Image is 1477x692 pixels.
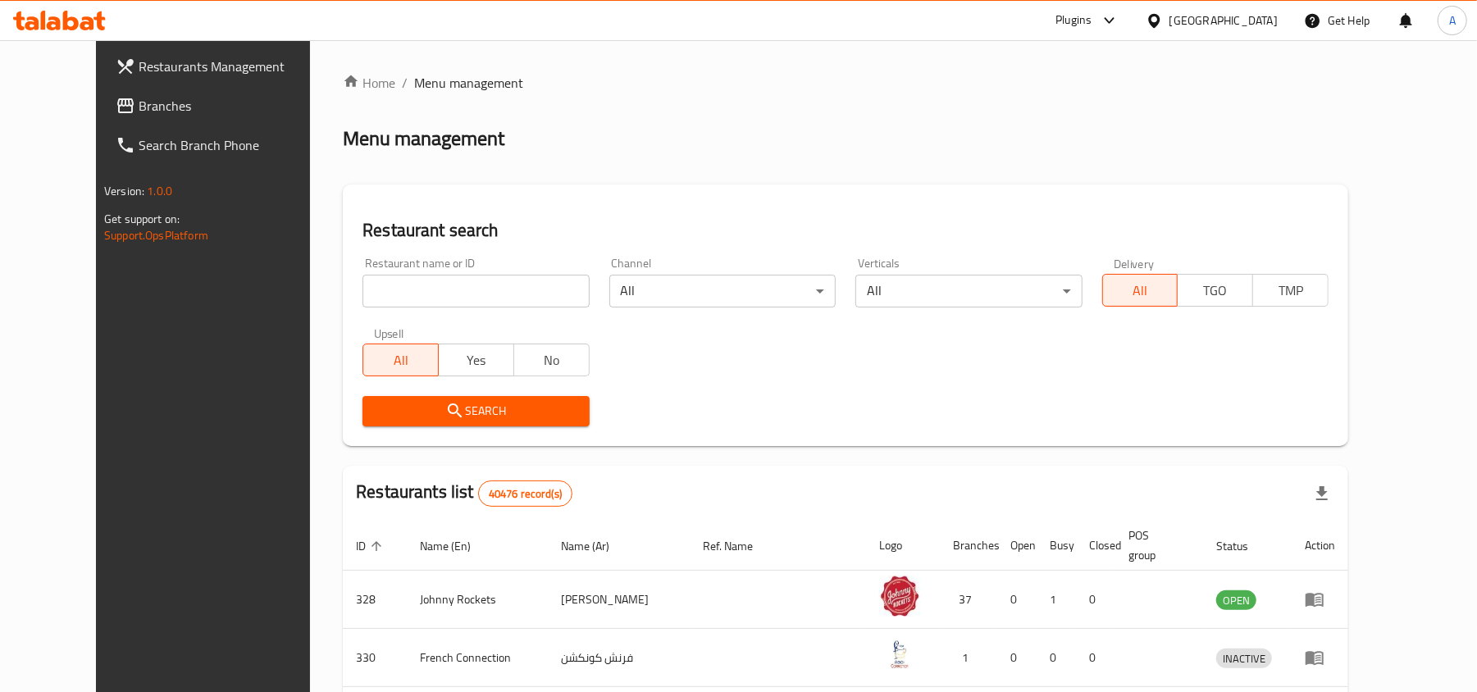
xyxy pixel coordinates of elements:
span: A [1449,11,1456,30]
span: Search Branch Phone [139,135,330,155]
li: / [402,73,408,93]
button: TMP [1252,274,1329,307]
a: Home [343,73,395,93]
span: INACTIVE [1216,649,1272,668]
td: 0 [1037,629,1076,687]
h2: Menu management [343,125,504,152]
div: Total records count [478,480,572,507]
span: 1.0.0 [147,180,172,202]
span: All [370,348,432,372]
img: Johnny Rockets [879,576,920,617]
td: Johnny Rockets [407,571,548,629]
img: French Connection [879,634,920,675]
th: Action [1292,521,1348,571]
span: Name (En) [420,536,492,556]
span: OPEN [1216,591,1256,610]
div: INACTIVE [1216,649,1272,668]
a: Branches [103,86,343,125]
span: Search [376,401,576,421]
span: Menu management [414,73,523,93]
div: All [855,275,1082,307]
span: No [521,348,583,372]
span: Ref. Name [704,536,775,556]
td: 0 [997,629,1037,687]
td: 330 [343,629,407,687]
span: 40476 record(s) [479,486,572,502]
td: 0 [997,571,1037,629]
td: 0 [1076,571,1115,629]
h2: Restaurants list [356,480,572,507]
span: All [1110,279,1172,303]
span: Version: [104,180,144,202]
span: Yes [445,348,508,372]
span: TMP [1260,279,1322,303]
div: Export file [1302,474,1342,513]
td: 1 [940,629,997,687]
th: Open [997,521,1037,571]
td: [PERSON_NAME] [548,571,691,629]
td: 0 [1076,629,1115,687]
span: Restaurants Management [139,57,330,76]
th: Closed [1076,521,1115,571]
div: All [609,275,836,307]
button: Search [362,396,589,426]
span: Status [1216,536,1270,556]
td: فرنش كونكشن [548,629,691,687]
button: TGO [1177,274,1253,307]
h2: Restaurant search [362,218,1329,243]
td: 328 [343,571,407,629]
div: Menu [1305,648,1335,667]
label: Upsell [374,327,404,339]
a: Support.OpsPlatform [104,225,208,246]
nav: breadcrumb [343,73,1348,93]
span: Name (Ar) [561,536,631,556]
span: Branches [139,96,330,116]
a: Restaurants Management [103,47,343,86]
button: No [513,344,590,376]
span: ID [356,536,387,556]
td: French Connection [407,629,548,687]
button: All [1102,274,1178,307]
div: Plugins [1055,11,1092,30]
td: 37 [940,571,997,629]
span: POS group [1128,526,1183,565]
span: Get support on: [104,208,180,230]
th: Logo [866,521,940,571]
a: Search Branch Phone [103,125,343,165]
span: TGO [1184,279,1247,303]
input: Search for restaurant name or ID.. [362,275,589,307]
div: Menu [1305,590,1335,609]
div: [GEOGRAPHIC_DATA] [1169,11,1278,30]
th: Branches [940,521,997,571]
button: All [362,344,439,376]
td: 1 [1037,571,1076,629]
button: Yes [438,344,514,376]
label: Delivery [1114,257,1155,269]
th: Busy [1037,521,1076,571]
